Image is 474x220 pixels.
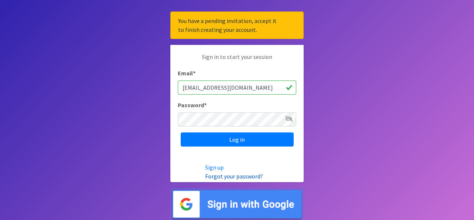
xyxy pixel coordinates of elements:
abbr: required [204,101,207,109]
label: Email [178,69,196,78]
a: Forgot your password? [205,173,263,180]
abbr: required [193,69,196,77]
p: Sign in to start your session [178,52,296,69]
label: Password [178,101,207,109]
a: Sign up [205,164,224,171]
div: You have a pending invitation, accept it to finish creating your account. [170,12,304,39]
input: Log in [181,132,294,147]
